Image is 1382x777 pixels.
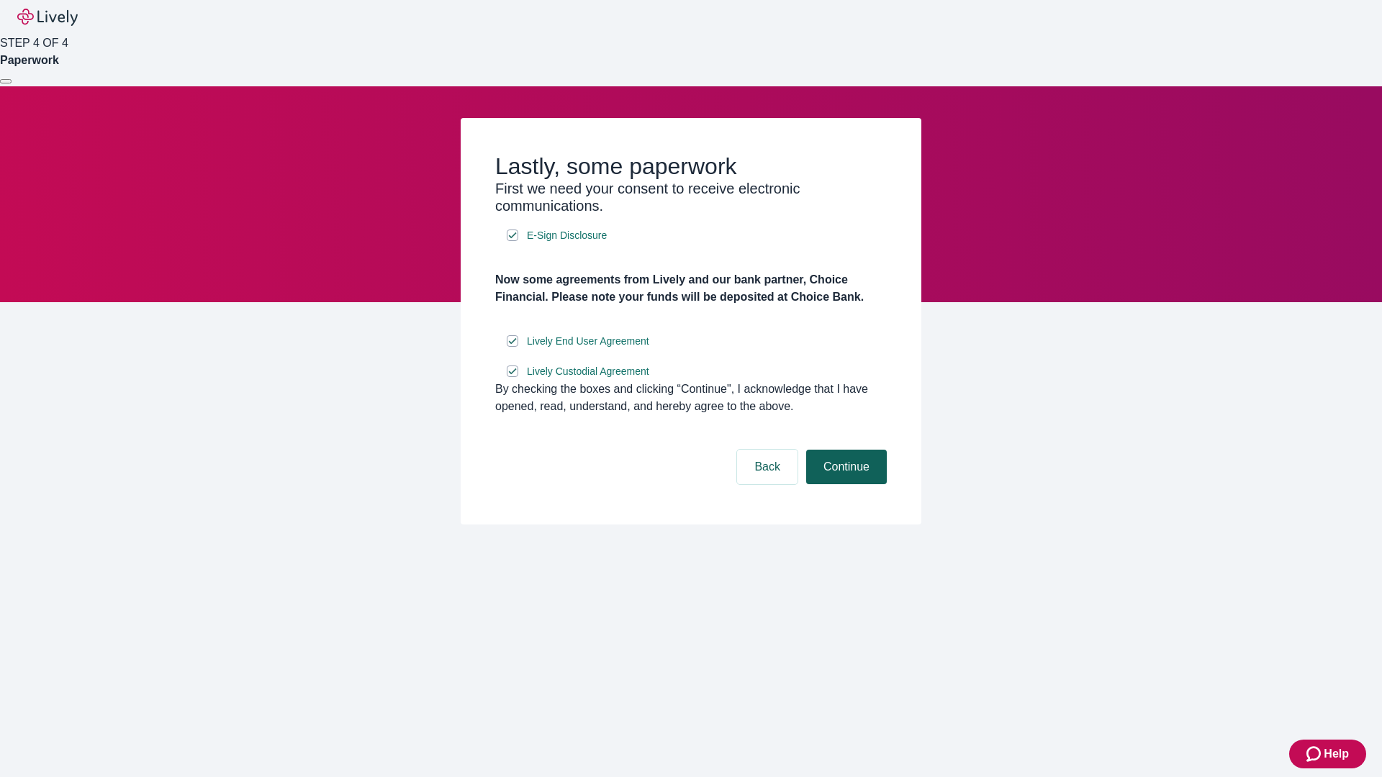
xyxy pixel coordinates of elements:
span: Lively Custodial Agreement [527,364,649,379]
a: e-sign disclosure document [524,332,652,350]
button: Zendesk support iconHelp [1289,740,1366,768]
span: E-Sign Disclosure [527,228,607,243]
h2: Lastly, some paperwork [495,153,887,180]
span: Lively End User Agreement [527,334,649,349]
div: By checking the boxes and clicking “Continue", I acknowledge that I have opened, read, understand... [495,381,887,415]
span: Help [1324,745,1349,763]
h3: First we need your consent to receive electronic communications. [495,180,887,214]
button: Continue [806,450,887,484]
a: e-sign disclosure document [524,227,610,245]
img: Lively [17,9,78,26]
h4: Now some agreements from Lively and our bank partner, Choice Financial. Please note your funds wi... [495,271,887,306]
a: e-sign disclosure document [524,363,652,381]
button: Back [737,450,798,484]
svg: Zendesk support icon [1306,745,1324,763]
